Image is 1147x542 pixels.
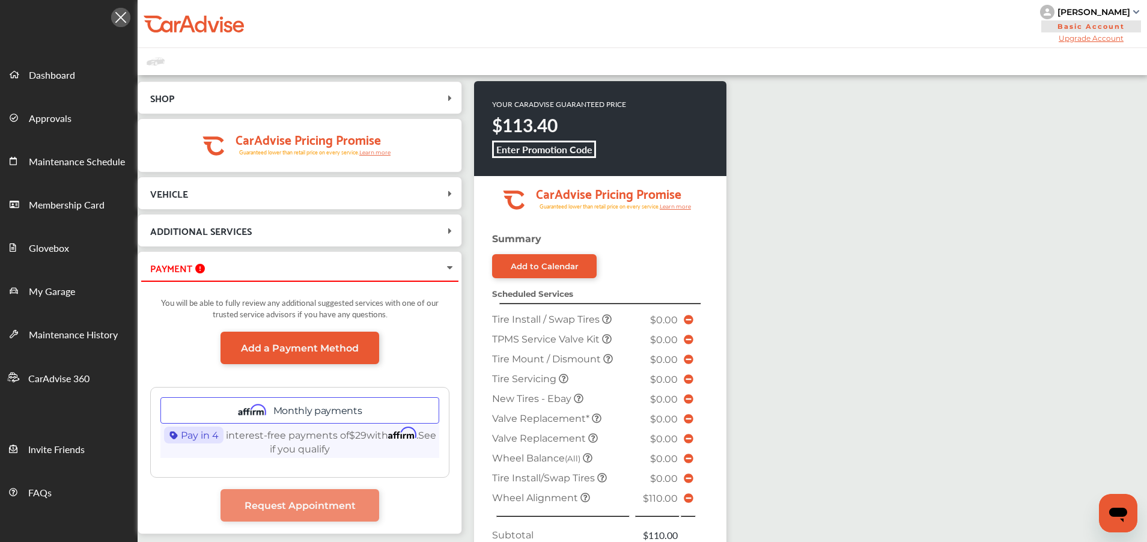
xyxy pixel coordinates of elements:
[536,182,681,204] tspan: CarAdvise Pricing Promise
[349,430,367,441] span: $29
[147,54,165,69] img: placeholder_car.fcab19be.svg
[221,332,379,364] a: Add a Payment Method
[1057,7,1130,17] div: [PERSON_NAME]
[28,486,52,501] span: FAQs
[650,453,678,464] span: $0.00
[1099,494,1137,532] iframe: Button to launch messaging window
[111,8,130,27] img: Icon.5fd9dcc7.svg
[150,222,252,239] span: ADDITIONAL SERVICES
[496,142,592,156] b: Enter Promotion Code
[28,371,90,387] span: CarAdvise 360
[1,52,137,96] a: Dashboard
[29,198,105,213] span: Membership Card
[650,354,678,365] span: $0.00
[565,454,580,463] small: (All)
[1,225,137,269] a: Glovebox
[492,99,626,109] p: YOUR CARADVISE GUARANTEED PRICE
[1040,5,1054,19] img: knH8PDtVvWoAbQRylUukY18CTiRevjo20fAtgn5MLBQj4uumYvk2MzTtcAIzfGAtb1XOLVMAvhLuqoNAbL4reqehy0jehNKdM...
[492,233,541,245] strong: Summary
[1040,34,1142,43] span: Upgrade Account
[540,202,660,210] tspan: Guaranteed lower than retail price on every service.
[238,403,266,418] img: affirm.ee73cc9f.svg
[1133,10,1139,14] img: sCxJUJ+qAmfqhQGDUl18vwLg4ZYJ6CxN7XmbOMBAAAAAElFTkSuQmCC
[492,452,583,464] span: Wheel Balance
[388,427,416,439] span: Affirm
[511,261,579,271] div: Add to Calendar
[492,333,602,345] span: TPMS Service Valve Kit
[492,492,580,504] span: Wheel Alignment
[150,291,449,332] div: You will be able to fully review any additional suggested services with one of our trusted servic...
[650,473,678,484] span: $0.00
[245,500,356,511] span: Request Appointment
[29,154,125,170] span: Maintenance Schedule
[1,312,137,355] a: Maintenance History
[1041,20,1141,32] span: Basic Account
[150,260,192,276] span: PAYMENT
[29,111,71,127] span: Approvals
[492,413,592,424] span: Valve Replacement*
[221,489,379,522] a: Request Appointment
[643,493,678,504] span: $110.00
[164,427,224,443] span: Pay in 4
[492,373,559,385] span: Tire Servicing
[29,241,69,257] span: Glovebox
[650,433,678,445] span: $0.00
[239,148,359,156] tspan: Guaranteed lower than retail price on every service.
[1,182,137,225] a: Membership Card
[492,289,573,299] strong: Scheduled Services
[650,334,678,346] span: $0.00
[492,112,558,138] strong: $113.40
[150,90,174,106] span: SHOP
[359,149,391,156] tspan: Learn more
[150,185,188,201] span: VEHICLE
[650,394,678,405] span: $0.00
[492,393,574,404] span: New Tires - Ebay
[29,284,75,300] span: My Garage
[492,433,588,444] span: Valve Replacement
[29,327,118,343] span: Maintenance History
[1,269,137,312] a: My Garage
[492,472,597,484] span: Tire Install/Swap Tires
[160,397,439,424] div: Monthly payments
[492,314,602,325] span: Tire Install / Swap Tires
[1,139,137,182] a: Maintenance Schedule
[650,374,678,385] span: $0.00
[660,203,692,210] tspan: Learn more
[1,96,137,139] a: Approvals
[650,314,678,326] span: $0.00
[29,68,75,84] span: Dashboard
[241,343,359,354] span: Add a Payment Method
[28,442,85,458] span: Invite Friends
[492,353,603,365] span: Tire Mount / Dismount
[236,128,381,150] tspan: CarAdvise Pricing Promise
[492,254,597,278] a: Add to Calendar
[650,413,678,425] span: $0.00
[160,424,439,458] p: interest-free payments of with .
